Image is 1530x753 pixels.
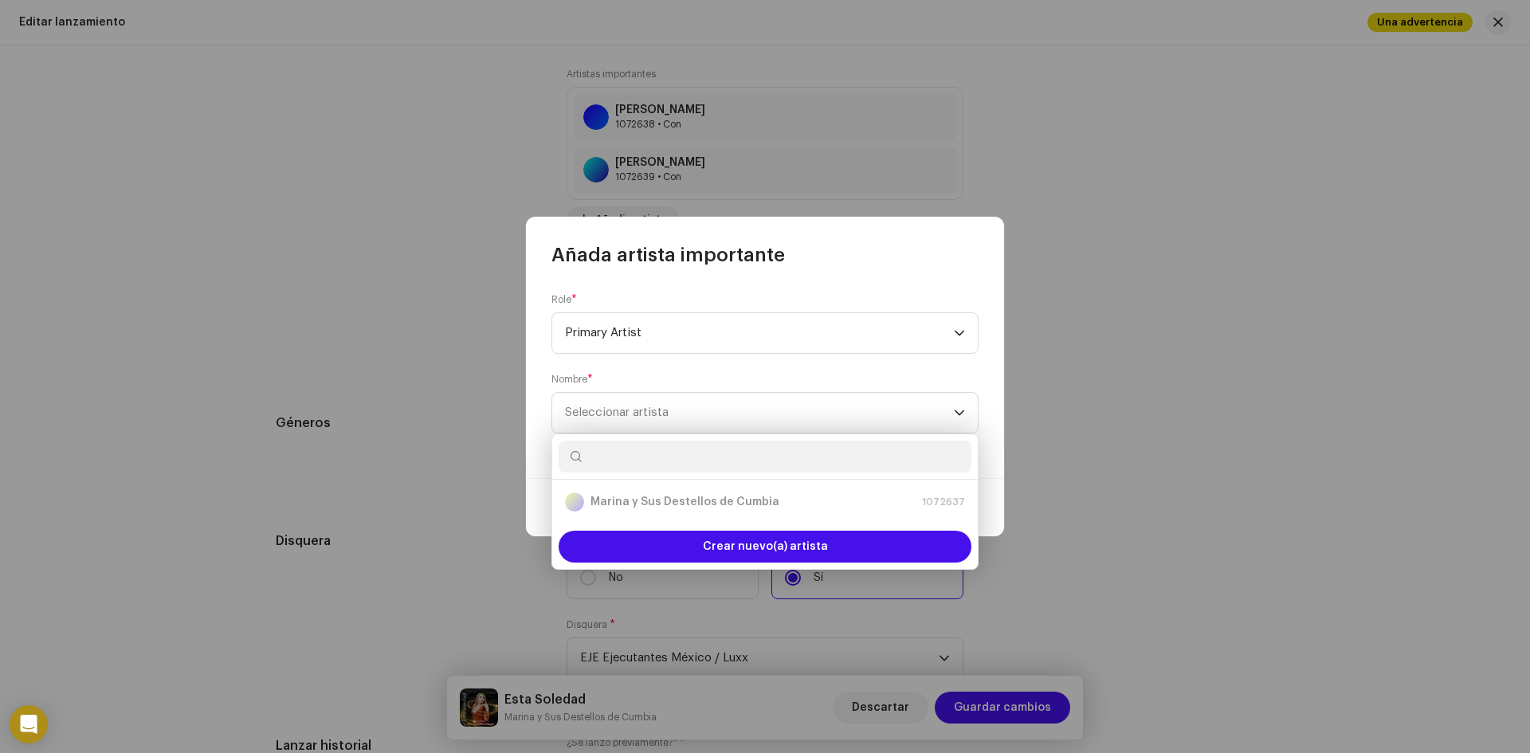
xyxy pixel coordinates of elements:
[552,480,978,524] ul: Lista de opciones
[703,531,828,563] span: Crear nuevo(a) artista
[10,705,48,743] div: Abrir Intercom Messenger
[551,242,785,268] span: Añada artista importante
[551,373,593,386] label: Nombre
[565,393,954,433] span: Seleccionar artista
[954,393,965,433] div: disparador desplegable
[551,295,571,304] font: Role
[559,486,971,518] li: Marina y Sus Destellos de Cumbia
[954,313,965,353] div: disparador desplegable
[565,406,669,418] span: Seleccionar artista
[565,313,954,353] span: Primary Artist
